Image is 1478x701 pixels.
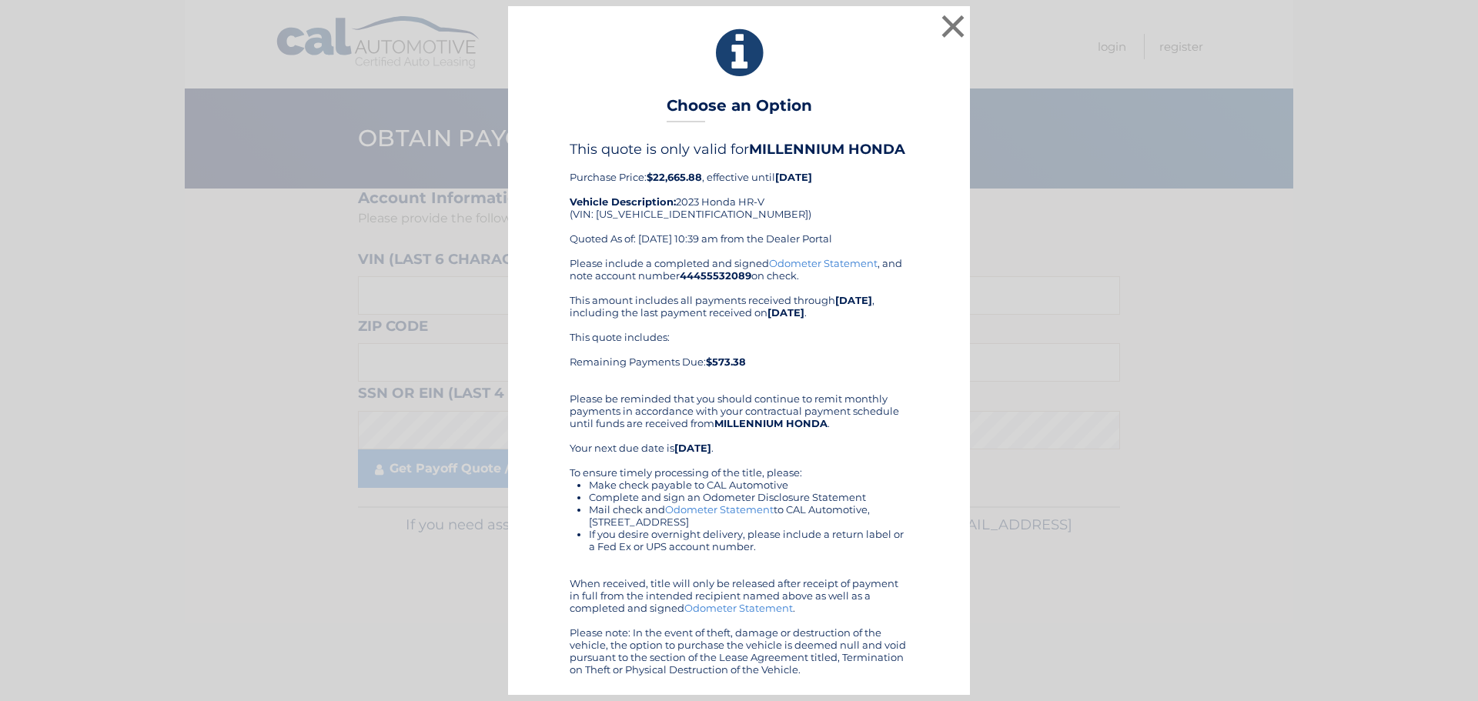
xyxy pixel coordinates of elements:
a: Odometer Statement [769,257,878,269]
b: $573.38 [706,356,746,368]
a: Odometer Statement [684,602,793,614]
li: Make check payable to CAL Automotive [589,479,908,491]
strong: Vehicle Description: [570,195,676,208]
b: [DATE] [835,294,872,306]
button: × [938,11,968,42]
b: MILLENNIUM HONDA [749,141,905,158]
b: [DATE] [674,442,711,454]
b: [DATE] [767,306,804,319]
b: [DATE] [775,171,812,183]
h3: Choose an Option [667,96,812,123]
div: Please include a completed and signed , and note account number on check. This amount includes al... [570,257,908,676]
li: If you desire overnight delivery, please include a return label or a Fed Ex or UPS account number. [589,528,908,552]
a: Odometer Statement [665,503,774,516]
li: Mail check and to CAL Automotive, [STREET_ADDRESS] [589,503,908,528]
b: 44455532089 [680,269,751,282]
b: MILLENNIUM HONDA [714,417,828,429]
div: Purchase Price: , effective until 2023 Honda HR-V (VIN: [US_VEHICLE_IDENTIFICATION_NUMBER]) Quote... [570,141,908,256]
li: Complete and sign an Odometer Disclosure Statement [589,491,908,503]
h4: This quote is only valid for [570,141,908,158]
b: $22,665.88 [647,171,702,183]
div: This quote includes: Remaining Payments Due: [570,331,908,380]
